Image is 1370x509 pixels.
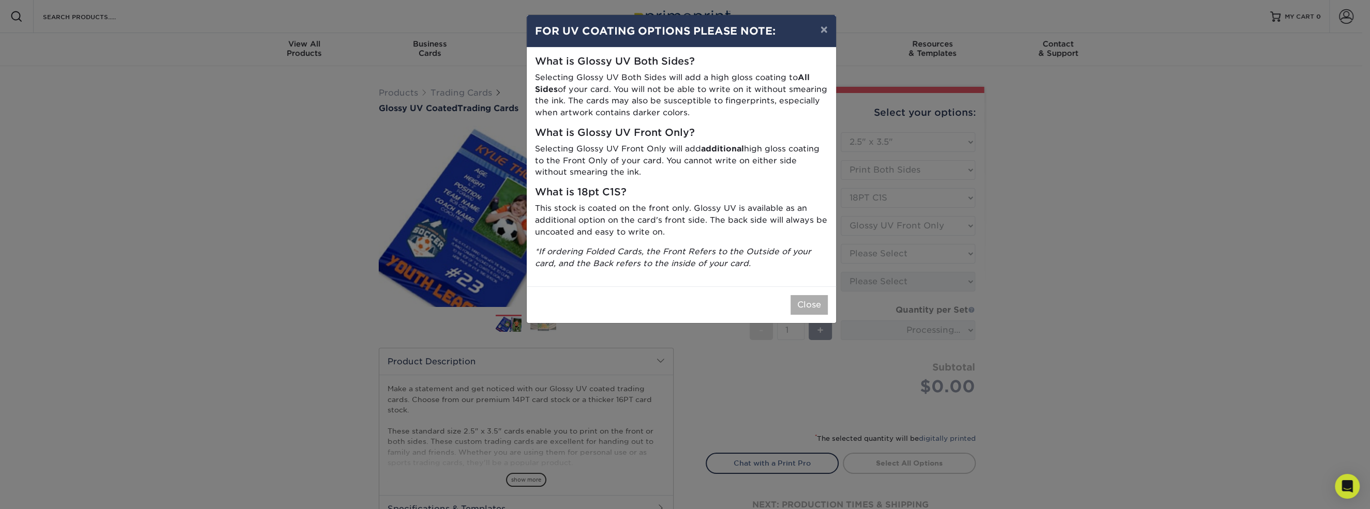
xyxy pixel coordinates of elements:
[535,56,828,68] h5: What is Glossy UV Both Sides?
[535,187,828,198] h5: What is 18pt C1S?
[535,72,810,94] strong: All Sides
[1335,474,1360,499] div: Open Intercom Messenger
[701,144,744,153] strong: additional
[535,127,828,139] h5: What is Glossy UV Front Only?
[535,23,828,39] h4: FOR UV COATING OPTIONS PLEASE NOTE:
[812,15,836,44] button: ×
[535,246,811,268] i: *If ordering Folded Cards, the Front Refers to the Outside of your card, and the Back refers to t...
[791,295,828,315] button: Close
[535,72,828,119] p: Selecting Glossy UV Both Sides will add a high gloss coating to of your card. You will not be abl...
[535,203,828,238] p: This stock is coated on the front only. Glossy UV is available as an additional option on the car...
[535,143,828,178] p: Selecting Glossy UV Front Only will add high gloss coating to the Front Only of your card. You ca...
